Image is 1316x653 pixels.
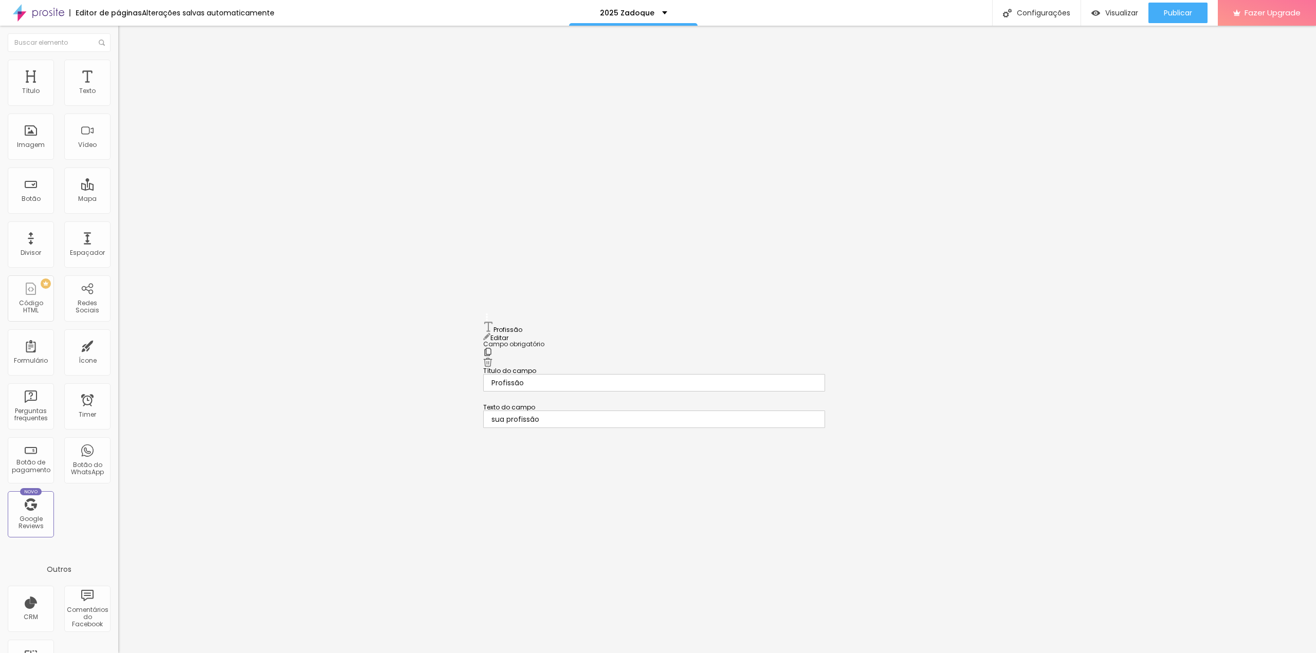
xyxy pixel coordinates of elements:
div: Botão de pagamento [10,459,51,474]
div: Código HTML [10,300,51,314]
input: Buscar elemento [8,33,111,52]
p: 2025 Zadoque [600,9,654,16]
div: Ícone [79,357,97,364]
div: Timer [79,411,96,418]
div: Texto [79,87,96,95]
div: Perguntas frequentes [10,407,51,422]
div: Espaçador [70,249,105,256]
img: Icone [1003,9,1012,17]
div: Botão [22,195,41,202]
div: Divisor [21,249,41,256]
button: Publicar [1148,3,1208,23]
div: Formulário [14,357,48,364]
div: Editor de páginas [69,9,142,16]
div: Alterações salvas automaticamente [142,9,275,16]
div: Redes Sociais [67,300,107,314]
button: Visualizar [1081,3,1148,23]
div: Novo [20,488,42,495]
div: Título [22,87,40,95]
img: view-1.svg [1091,9,1100,17]
span: Publicar [1164,9,1192,17]
div: Botão do WhatsApp [67,461,107,476]
div: Imagem [17,141,45,148]
img: Icone [99,40,105,46]
div: Google Reviews [10,515,51,530]
div: Mapa [78,195,97,202]
span: Fazer Upgrade [1245,8,1301,17]
span: Visualizar [1105,9,1138,17]
div: Vídeo [78,141,97,148]
div: CRM [24,613,38,621]
div: Comentários do Facebook [67,606,107,628]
